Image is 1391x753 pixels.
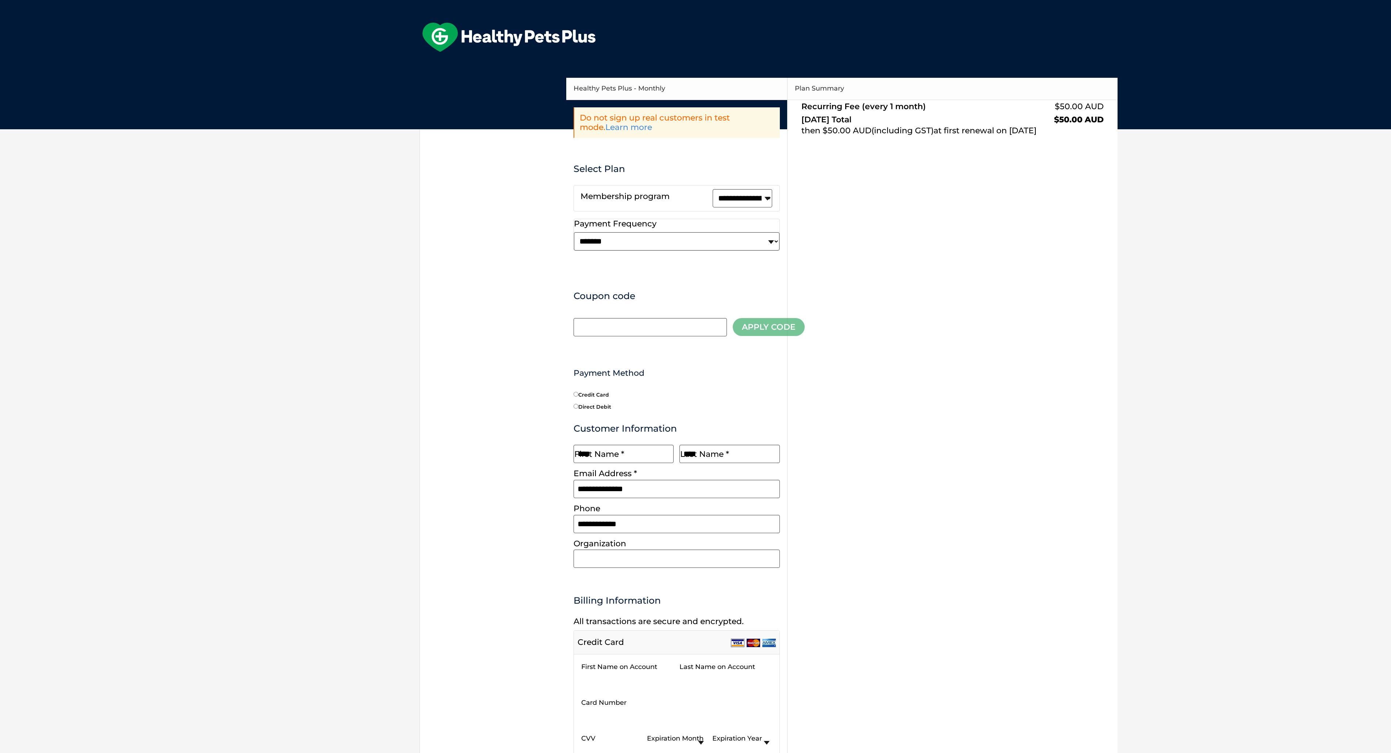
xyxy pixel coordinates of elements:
div: Do not sign up real customers in test mode. [574,107,780,138]
label: Credit Card [574,390,609,400]
img: Visa [731,639,744,647]
label: Last Name * [680,450,729,459]
label: Organization [574,540,626,548]
td: [DATE] Total [801,113,1016,125]
td: then $50.00 AUD at first renewal on [DATE] [801,124,1104,137]
button: Apply Code [733,318,805,336]
input: Credit Card [574,392,578,397]
label: Phone [574,505,600,513]
h3: Customer Information [574,423,780,434]
h2: Healthy Pets Plus - Monthly [574,85,780,92]
td: Recurring Fee (every 1 month) [801,100,1016,113]
label: Payment Frequency [574,219,656,229]
h3: Payment Method [574,368,780,378]
label: Membership program [580,192,670,201]
img: Mastercard [747,639,760,647]
h3: Billing Information [574,595,780,606]
p: All transactions are secure and encrypted. [574,617,780,626]
img: Amex [762,639,776,647]
label: Expiration Year [712,735,762,742]
img: hpp-logo-landscape-green-white.png [422,23,595,52]
label: CVV [581,735,595,742]
label: First Name on Account [581,663,657,671]
td: $50.00 AUD [1016,100,1104,113]
td: $50.00 AUD [1016,113,1104,125]
a: Learn more [605,122,652,132]
label: Card Number [581,699,626,707]
h3: Select Plan [574,163,780,174]
label: Direct Debit [574,402,611,412]
input: Direct Debit [574,404,578,409]
div: Credit Card [578,634,624,650]
label: First Name * [574,450,624,459]
h2: Plan Summary [795,85,1110,92]
label: Last Name on Account [679,663,755,671]
label: Expiration Month [647,735,704,742]
span: (including GST) [871,126,934,135]
label: Email Address * [574,470,637,478]
h3: Coupon code [574,290,780,301]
